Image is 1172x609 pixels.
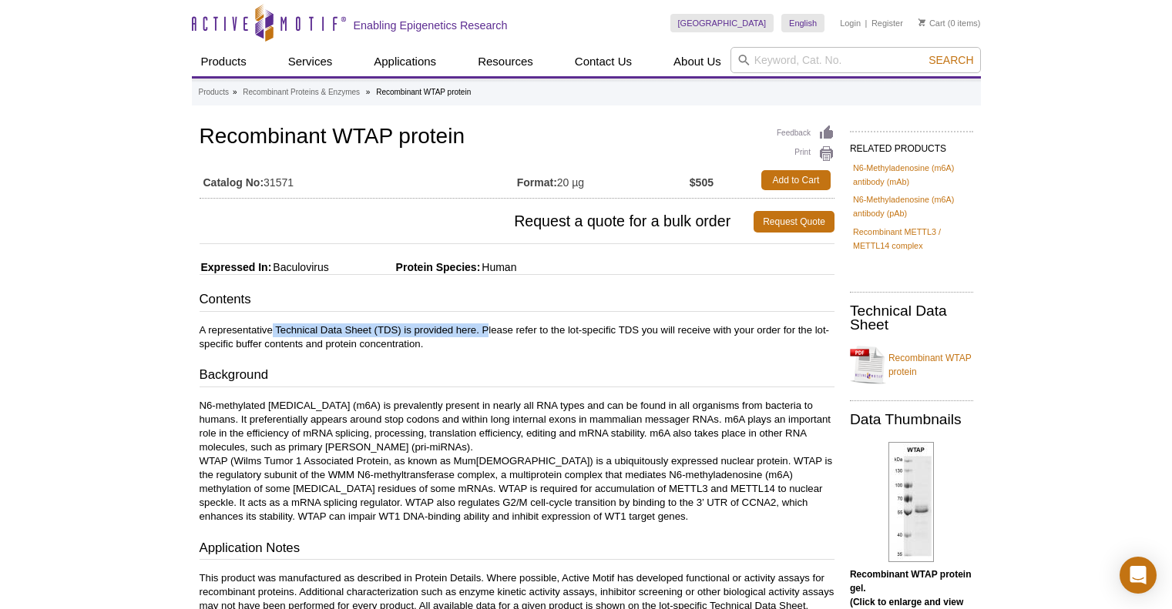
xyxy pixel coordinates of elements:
span: Request a quote for a bulk order [200,211,754,233]
a: Add to Cart [761,170,831,190]
a: Recombinant METTL3 / METTL14 complex [853,225,970,253]
a: Request Quote [754,211,835,233]
img: Recombinant WTAP protein gel. [888,442,934,562]
h1: Recombinant WTAP protein [200,125,835,151]
a: About Us [664,47,730,76]
img: Your Cart [918,18,925,26]
td: 20 µg [517,166,690,194]
a: Recombinant WTAP protein [850,342,973,388]
h2: Technical Data Sheet [850,304,973,332]
a: Products [192,47,256,76]
span: Expressed In: [200,261,272,273]
a: English [781,14,824,32]
a: Recombinant Proteins & Enzymes [243,85,360,99]
div: Open Intercom Messenger [1120,557,1157,594]
h3: Background [200,366,835,387]
a: Feedback [777,125,835,142]
span: Human [480,261,516,273]
a: Resources [468,47,542,76]
li: (0 items) [918,14,981,32]
p: N6-methylated [MEDICAL_DATA] (m6A) is prevalently present in nearly all RNA types and can be foun... [200,399,835,524]
h2: Data Thumbnails [850,413,973,427]
strong: Catalog No: [203,176,264,189]
li: » [233,88,237,96]
p: A representative Technical Data Sheet (TDS) is provided here. Please refer to the lot-specific TD... [200,323,835,351]
input: Keyword, Cat. No. [730,47,981,73]
button: Search [924,53,978,67]
h3: Application Notes [200,539,835,560]
h2: RELATED PRODUCTS [850,131,973,159]
a: Cart [918,18,945,28]
td: 31571 [200,166,517,194]
h3: Contents [200,290,835,312]
strong: Format: [517,176,557,189]
a: Login [840,18,861,28]
li: Recombinant WTAP protein [376,88,471,96]
span: Search [929,54,973,66]
span: Protein Species: [332,261,481,273]
a: Print [777,146,835,162]
a: Applications [364,47,445,76]
a: N6-Methyladenosine (m6A) antibody (pAb) [853,192,970,220]
h2: Enabling Epigenetics Research [354,18,508,32]
a: Contact Us [566,47,641,76]
a: [GEOGRAPHIC_DATA] [670,14,774,32]
li: | [865,14,868,32]
strong: $505 [690,176,714,189]
a: Register [871,18,903,28]
span: Baculovirus [271,261,328,273]
a: Services [279,47,342,76]
li: » [366,88,371,96]
a: Products [199,85,229,99]
a: N6-Methyladenosine (m6A) antibody (mAb) [853,161,970,189]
